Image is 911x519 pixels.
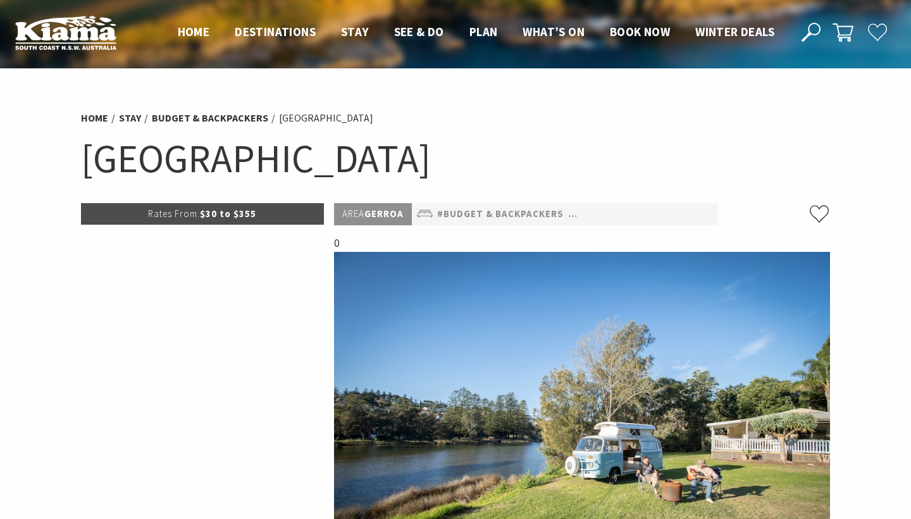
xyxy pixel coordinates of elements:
[695,24,774,41] a: Winter Deals
[710,206,769,222] a: #Cottages
[695,24,774,39] span: Winter Deals
[568,206,706,222] a: #Camping & Holiday Parks
[178,24,210,41] a: Home
[152,111,268,125] a: Budget & backpackers
[341,24,369,39] span: Stay
[81,133,830,184] h1: [GEOGRAPHIC_DATA]
[235,24,316,41] a: Destinations
[148,208,200,220] span: Rates From:
[394,24,444,39] span: See & Do
[119,111,141,125] a: Stay
[469,24,498,39] span: Plan
[469,24,498,41] a: Plan
[610,24,670,41] a: Book now
[437,206,564,222] a: #Budget & backpackers
[81,203,324,225] p: $30 to $355
[81,111,108,125] a: Home
[178,24,210,39] span: Home
[15,15,116,50] img: Kiama Logo
[341,24,369,41] a: Stay
[523,24,585,39] span: What’s On
[394,24,444,41] a: See & Do
[235,24,316,39] span: Destinations
[165,22,787,43] nav: Main Menu
[279,110,373,127] li: [GEOGRAPHIC_DATA]
[610,24,670,39] span: Book now
[342,208,364,220] span: Area
[334,203,412,225] p: Gerroa
[523,24,585,41] a: What’s On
